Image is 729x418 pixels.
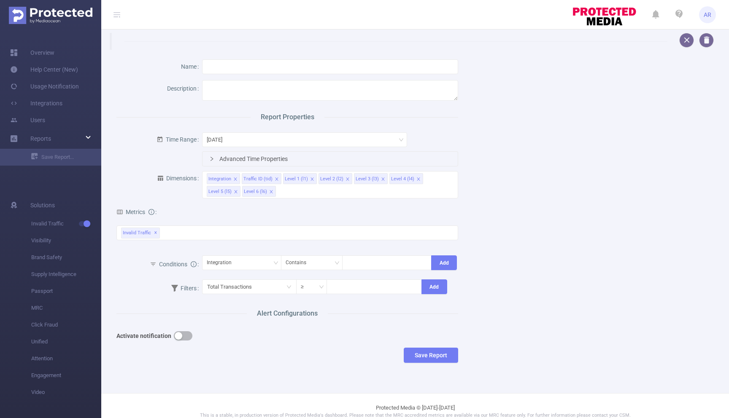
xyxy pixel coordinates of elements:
[10,61,78,78] a: Help Center (New)
[207,173,240,184] li: Integration
[356,174,379,185] div: Level 3 (l3)
[31,283,101,300] span: Passport
[202,152,458,166] div: icon: rightAdvanced Time Properties
[273,260,278,266] i: icon: down
[208,186,232,197] div: Level 5 (l5)
[286,256,312,270] div: Contains
[10,95,62,112] a: Integrations
[31,149,101,166] a: Save Report...
[251,112,324,122] span: Report Properties
[116,209,145,215] span: Metrics
[31,266,101,283] span: Supply Intelligence
[31,249,101,266] span: Brand Safety
[319,173,352,184] li: Level 2 (l2)
[10,44,54,61] a: Overview
[242,173,281,184] li: Traffic ID (tid)
[31,232,101,249] span: Visibility
[319,284,324,290] i: icon: down
[346,177,350,182] i: icon: close
[10,112,45,129] a: Users
[283,173,317,184] li: Level 1 (l1)
[116,332,171,339] b: Activate notification
[30,130,51,147] a: Reports
[247,308,328,319] span: Alert Configurations
[285,174,308,185] div: Level 1 (l1)
[399,137,404,143] i: icon: down
[167,85,202,92] label: Description
[242,186,276,197] li: Level 6 (l6)
[389,173,423,184] li: Level 4 (l4)
[704,6,711,23] span: AR
[31,384,101,401] span: Video
[10,78,79,95] a: Usage Notification
[30,135,51,142] span: Reports
[31,215,101,232] span: Invalid Traffic
[421,279,447,294] button: Add
[431,255,457,270] button: Add
[207,256,238,270] div: Integration
[381,177,385,182] i: icon: close
[243,174,273,185] div: Traffic ID (tid)
[233,177,238,182] i: icon: close
[31,316,101,333] span: Click Fraud
[269,190,273,195] i: icon: close
[31,300,101,316] span: MRC
[416,177,421,182] i: icon: close
[301,280,310,294] div: ≥
[181,63,202,70] label: Name
[31,350,101,367] span: Attention
[157,175,197,182] span: Dimensions
[354,173,388,184] li: Level 3 (l3)
[275,177,279,182] i: icon: close
[310,177,314,182] i: icon: close
[148,209,154,215] i: icon: info-circle
[30,197,55,214] span: Solutions
[335,260,340,266] i: icon: down
[157,136,197,143] span: Time Range
[320,174,343,185] div: Level 2 (l2)
[404,348,458,363] button: Save Report
[159,261,197,268] span: Conditions
[9,7,92,24] img: Protected Media
[191,261,197,267] i: icon: info-circle
[31,367,101,384] span: Engagement
[207,186,240,197] li: Level 5 (l5)
[171,285,197,292] span: Filters
[208,174,231,185] div: Integration
[209,156,214,161] i: icon: right
[391,174,414,185] div: Level 4 (l4)
[207,133,228,147] div: Yesterday
[154,228,157,238] span: ✕
[121,228,160,238] span: Invalid Traffic
[244,186,267,197] div: Level 6 (l6)
[234,190,238,195] i: icon: close
[31,333,101,350] span: Unified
